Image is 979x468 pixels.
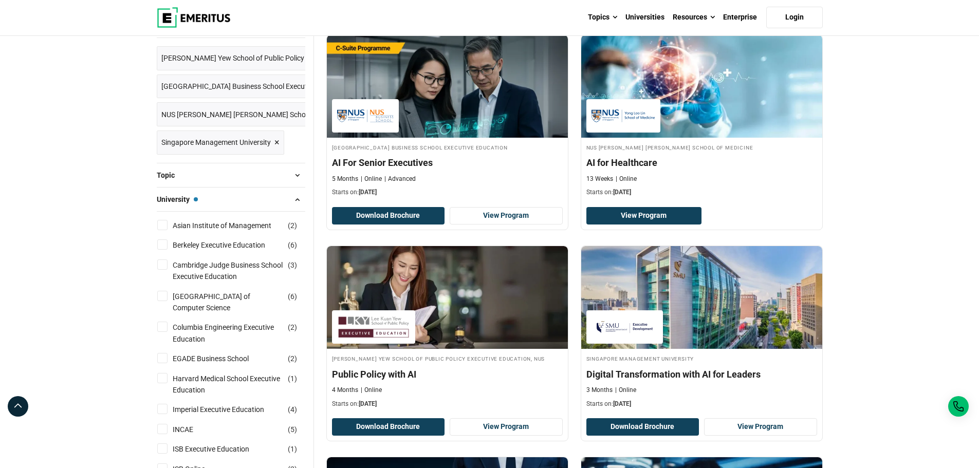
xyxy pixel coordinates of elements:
h4: NUS [PERSON_NAME] [PERSON_NAME] School of Medicine [586,143,817,152]
span: 2 [290,323,294,331]
h4: AI for Healthcare [586,156,817,169]
a: View Program [450,207,563,224]
p: Starts on: [332,400,563,408]
span: 5 [290,425,294,434]
span: [DATE] [359,189,377,196]
button: Download Brochure [332,418,445,436]
span: ( ) [288,259,297,271]
a: Digital Course by Singapore Management University - September 30, 2025 Singapore Management Unive... [581,246,822,414]
p: 5 Months [332,175,358,183]
p: Online [361,175,382,183]
p: 13 Weeks [586,175,613,183]
img: Public Policy with AI | Online Strategy and Innovation Course [327,246,568,349]
a: NUS [PERSON_NAME] [PERSON_NAME] School of Medicine × [157,102,363,126]
a: INCAE [173,424,214,435]
span: ( ) [288,404,297,415]
p: Advanced [384,175,416,183]
button: University [157,192,305,207]
span: [PERSON_NAME] Yew School of Public Policy Executive Education, NUS [161,52,387,64]
span: Singapore Management University [161,137,271,148]
a: View Program [450,418,563,436]
span: 4 [290,405,294,414]
button: Topic [157,167,305,183]
span: 1 [290,375,294,383]
a: [GEOGRAPHIC_DATA] Business School Executive Education × [157,74,363,99]
p: 4 Months [332,386,358,395]
span: ( ) [288,443,297,455]
span: ( ) [288,239,297,251]
span: [DATE] [613,400,631,407]
img: Digital Transformation with AI for Leaders | Online Digital Course [581,246,822,349]
h4: Public Policy with AI [332,368,563,381]
span: 6 [290,241,294,249]
img: NUS Yong Loo Lin School of Medicine [592,104,655,127]
a: [PERSON_NAME] Yew School of Public Policy Executive Education, NUS × [157,46,400,70]
span: × [274,135,280,150]
a: [GEOGRAPHIC_DATA] of Computer Science [173,291,304,314]
a: Leadership Course by National University of Singapore Business School Executive Education - Septe... [327,35,568,202]
h4: [PERSON_NAME] Yew School of Public Policy Executive Education, NUS [332,354,563,363]
span: ( ) [288,353,297,364]
span: [GEOGRAPHIC_DATA] Business School Executive Education [161,81,350,92]
span: ( ) [288,220,297,231]
a: Imperial Executive Education [173,404,285,415]
a: EGADE Business School [173,353,269,364]
a: Berkeley Executive Education [173,239,286,251]
a: Cambridge Judge Business School Executive Education [173,259,304,283]
a: Columbia Engineering Executive Education [173,322,304,345]
h4: [GEOGRAPHIC_DATA] Business School Executive Education [332,143,563,152]
p: Starts on: [586,188,817,197]
h4: Digital Transformation with AI for Leaders [586,368,817,381]
span: [DATE] [359,400,377,407]
img: Singapore Management University [592,315,658,339]
img: Lee Kuan Yew School of Public Policy Executive Education, NUS [337,315,410,339]
a: Healthcare Course by NUS Yong Loo Lin School of Medicine - September 30, 2025 NUS Yong Loo Lin Sc... [581,35,822,202]
a: View Program [704,418,817,436]
a: Asian Institute of Management [173,220,292,231]
p: Online [615,386,636,395]
span: ( ) [288,373,297,384]
span: [DATE] [613,189,631,196]
a: Harvard Medical School Executive Education [173,373,304,396]
span: ( ) [288,291,297,302]
p: Starts on: [332,188,563,197]
img: AI For Senior Executives | Online Leadership Course [327,35,568,138]
h4: AI For Senior Executives [332,156,563,169]
span: Topic [157,170,183,181]
button: Download Brochure [586,418,699,436]
span: 1 [290,445,294,453]
img: National University of Singapore Business School Executive Education [337,104,394,127]
button: Download Brochure [332,207,445,224]
a: Singapore Management University × [157,130,284,155]
h4: Singapore Management University [586,354,817,363]
span: NUS [PERSON_NAME] [PERSON_NAME] School of Medicine [161,109,349,120]
span: ( ) [288,322,297,333]
span: 2 [290,221,294,230]
span: 6 [290,292,294,301]
a: Strategy and Innovation Course by Lee Kuan Yew School of Public Policy Executive Education, NUS -... [327,246,568,414]
p: 3 Months [586,386,613,395]
span: 3 [290,261,294,269]
p: Online [361,386,382,395]
a: ISB Executive Education [173,443,270,455]
img: AI for Healthcare | Online Healthcare Course [581,35,822,138]
a: View Program [586,207,702,224]
span: 2 [290,354,294,363]
span: ( ) [288,424,297,435]
span: University [157,194,198,205]
a: Login [766,7,823,28]
p: Online [616,175,637,183]
p: Starts on: [586,400,817,408]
